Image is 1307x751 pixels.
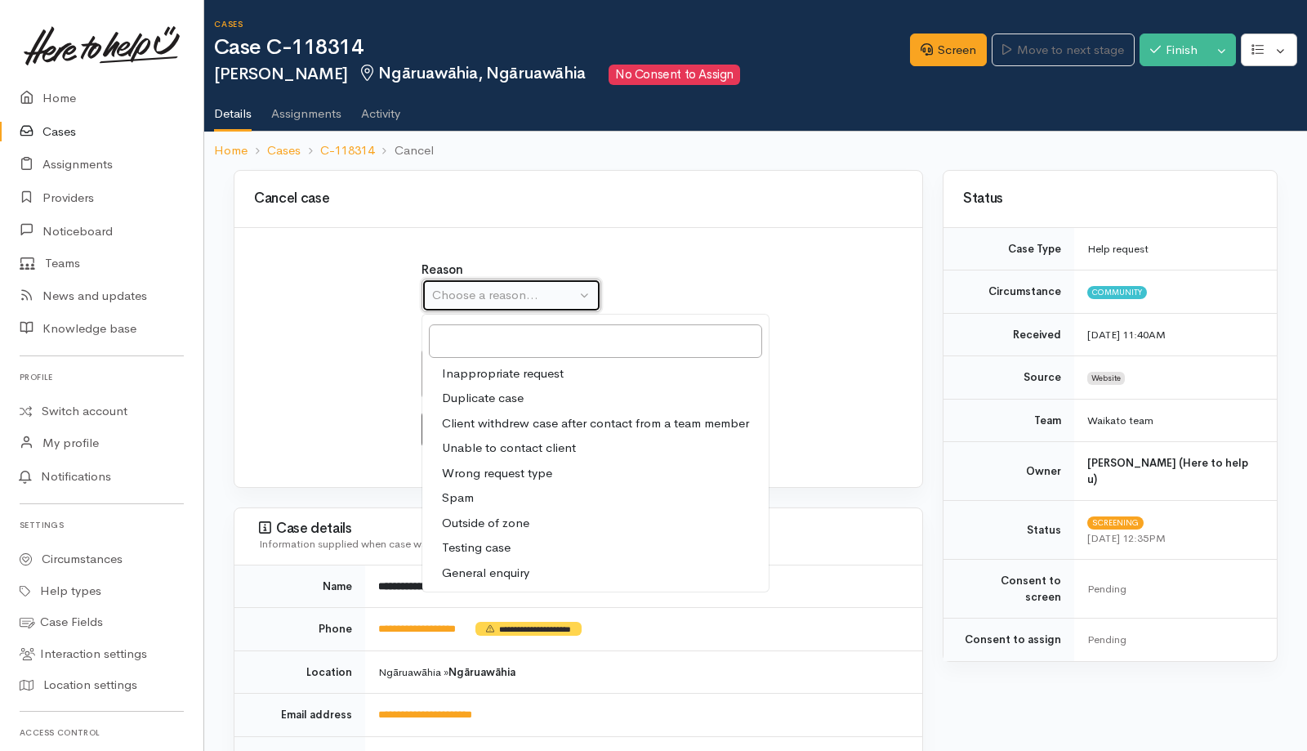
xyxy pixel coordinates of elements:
span: Ngāruawāhia » [378,665,515,679]
b: Ngāruawāhia [448,665,515,679]
label: Reason [422,261,463,279]
span: Outside of zone [442,514,529,533]
span: No Consent to Assign [609,65,739,85]
td: Source [943,356,1074,400]
span: Inappropriate request [442,364,564,383]
input: Search [429,324,762,358]
h3: Status [963,191,1257,207]
td: Team [943,399,1074,442]
td: Help request [1074,228,1277,270]
li: Cancel [374,141,433,160]
div: [DATE] 12:35PM [1087,530,1257,547]
td: Status [943,501,1074,560]
div: Choose a reason... [432,286,576,305]
a: Assignments [271,85,341,131]
a: Cases [267,141,301,160]
h6: Settings [20,514,184,536]
span: Website [1087,372,1125,385]
span: Community [1087,286,1147,299]
h3: Case details [259,521,903,537]
a: Move to next stage [992,34,1134,67]
h6: Access control [20,722,184,744]
span: Duplicate case [442,389,524,408]
a: C-118314 [320,141,374,160]
span: Testing case [442,539,511,557]
td: Name [234,565,365,608]
td: Consent to screen [943,560,1074,619]
h6: Profile [20,366,184,388]
button: Finish [1140,34,1208,67]
td: Received [943,313,1074,356]
td: Email address [234,694,365,737]
span: Waikato team [1087,413,1153,427]
td: Circumstance [943,270,1074,314]
h1: Case C-118314 [214,36,910,60]
div: Pending [1087,581,1257,597]
span: Wrong request type [442,464,552,483]
span: Unable to contact client [442,439,576,458]
span: Spam [442,489,474,507]
a: Screen [910,34,987,67]
span: Client withdrew case after contact from a team member [442,414,749,433]
nav: breadcrumb [204,132,1307,170]
a: Details [214,85,252,132]
button: Choose a reason... [422,279,601,312]
td: Phone [234,608,365,651]
div: Information supplied when case was submitted [259,536,903,552]
time: [DATE] 11:40AM [1087,328,1166,342]
td: Case Type [943,228,1074,270]
h3: Cancel case [244,191,912,207]
a: Activity [361,85,400,131]
a: Home [214,141,248,160]
td: Owner [943,442,1074,501]
h6: Cases [214,20,910,29]
td: Consent to assign [943,619,1074,661]
h2: [PERSON_NAME] [214,65,910,85]
span: Screening [1087,516,1144,530]
span: General enquiry [442,564,529,583]
td: Location [234,650,365,694]
span: Ngāruawāhia, Ngāruawāhia [358,63,586,83]
div: Pending [1087,632,1257,648]
b: [PERSON_NAME] (Here to help u) [1087,456,1248,486]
